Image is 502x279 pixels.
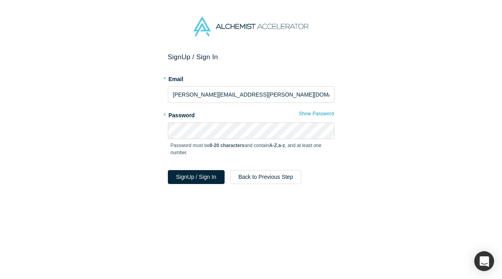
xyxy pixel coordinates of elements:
[168,53,335,61] h2: Sign Up / Sign In
[168,170,225,184] button: SignUp / Sign In
[194,17,308,36] img: Alchemist Accelerator Logo
[210,143,244,148] strong: 8-20 characters
[168,108,335,120] label: Password
[171,142,332,156] p: Password must be and contain , , and at least one number.
[269,143,277,148] strong: A-Z
[168,72,335,83] label: Email
[278,143,285,148] strong: a-z
[230,170,302,184] button: Back to Previous Step
[298,108,334,119] button: Show Password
